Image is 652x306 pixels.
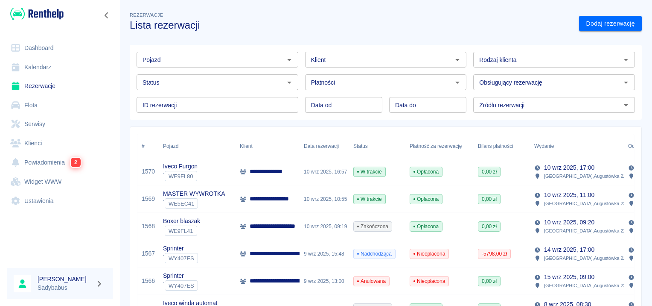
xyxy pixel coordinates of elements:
[163,162,198,171] p: Iveco Furgon
[130,12,163,18] span: Rezerwacje
[165,282,198,289] span: WY407ES
[544,282,629,289] p: [GEOGRAPHIC_DATA] , Augustówka 22A
[163,171,198,181] div: `
[7,38,113,58] a: Dashboard
[38,283,92,292] p: Sadybabus
[300,240,349,268] div: 9 wrz 2025, 15:48
[7,134,113,153] a: Klienci
[300,158,349,185] div: 10 wrz 2025, 16:57
[163,217,200,226] p: Boxer blaszak
[71,158,81,168] span: 2
[544,254,629,262] p: [GEOGRAPHIC_DATA] , Augustówka 22A
[163,134,178,158] div: Pojazd
[620,76,632,88] button: Otwórz
[142,167,155,176] a: 1570
[142,134,145,158] div: #
[478,277,500,285] span: 0,00 zł
[130,19,572,31] h3: Lista rezerwacji
[100,10,113,21] button: Zwiń nawigację
[7,76,113,96] a: Rezerwacje
[478,168,500,176] span: 0,00 zł
[544,245,594,254] p: 14 wrz 2025, 17:00
[142,249,155,258] a: 1567
[7,153,113,172] a: Powiadomienia2
[620,99,632,111] button: Otwórz
[165,255,198,262] span: WY407ES
[544,200,629,207] p: [GEOGRAPHIC_DATA] , Augustówka 22A
[354,168,385,176] span: W trakcie
[410,195,442,203] span: Opłacona
[410,277,448,285] span: Nieopłacona
[544,163,594,172] p: 10 wrz 2025, 17:00
[478,223,500,230] span: 0,00 zł
[142,222,155,231] a: 1568
[544,227,629,235] p: [GEOGRAPHIC_DATA] , Augustówka 22A
[7,7,64,21] a: Renthelp logo
[353,134,368,158] div: Status
[410,250,448,258] span: Nieopłacona
[628,134,643,158] div: Odbiór
[544,191,594,200] p: 10 wrz 2025, 11:00
[137,134,159,158] div: #
[165,200,198,207] span: WE5EC41
[165,228,197,234] span: WE9FL41
[544,218,594,227] p: 10 wrz 2025, 09:20
[451,54,463,66] button: Otwórz
[283,54,295,66] button: Otwórz
[163,189,225,198] p: MASTER WYWROTKA
[240,134,253,158] div: Klient
[7,96,113,115] a: Flota
[478,195,500,203] span: 0,00 zł
[165,173,197,179] span: WE9FL80
[410,134,462,158] div: Płatność za rezerwację
[405,134,474,158] div: Płatność za rezerwację
[354,277,389,285] span: Anulowana
[300,134,349,158] div: Data rezerwacji
[478,134,513,158] div: Bilans płatności
[7,58,113,77] a: Kalendarz
[389,97,466,113] input: DD.MM.YYYY
[300,213,349,240] div: 10 wrz 2025, 09:19
[7,191,113,211] a: Ustawienia
[10,7,64,21] img: Renthelp logo
[163,226,200,236] div: `
[474,134,530,158] div: Bilans płatności
[159,134,236,158] div: Pojazd
[300,268,349,295] div: 9 wrz 2025, 13:00
[530,134,624,158] div: Wydanie
[304,134,339,158] div: Data rezerwacji
[283,76,295,88] button: Otwórz
[163,244,198,253] p: Sprinter
[620,54,632,66] button: Otwórz
[163,198,225,209] div: `
[354,223,392,230] span: Zakończona
[300,185,349,213] div: 10 wrz 2025, 10:55
[354,195,385,203] span: W trakcie
[544,273,594,282] p: 15 wrz 2025, 09:00
[163,271,198,280] p: Sprinter
[305,97,382,113] input: DD.MM.YYYY
[534,134,554,158] div: Wydanie
[236,134,300,158] div: Klient
[163,280,198,291] div: `
[451,76,463,88] button: Otwórz
[163,253,198,263] div: `
[410,168,442,176] span: Opłacona
[410,223,442,230] span: Opłacona
[7,115,113,134] a: Serwisy
[142,277,155,285] a: 1566
[579,16,642,32] a: Dodaj rezerwację
[478,250,510,258] span: -5798,00 zł
[349,134,405,158] div: Status
[38,275,92,283] h6: [PERSON_NAME]
[142,194,155,203] a: 1569
[7,172,113,191] a: Widget WWW
[544,172,629,180] p: [GEOGRAPHIC_DATA] , Augustówka 22A
[354,250,395,258] span: Nadchodząca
